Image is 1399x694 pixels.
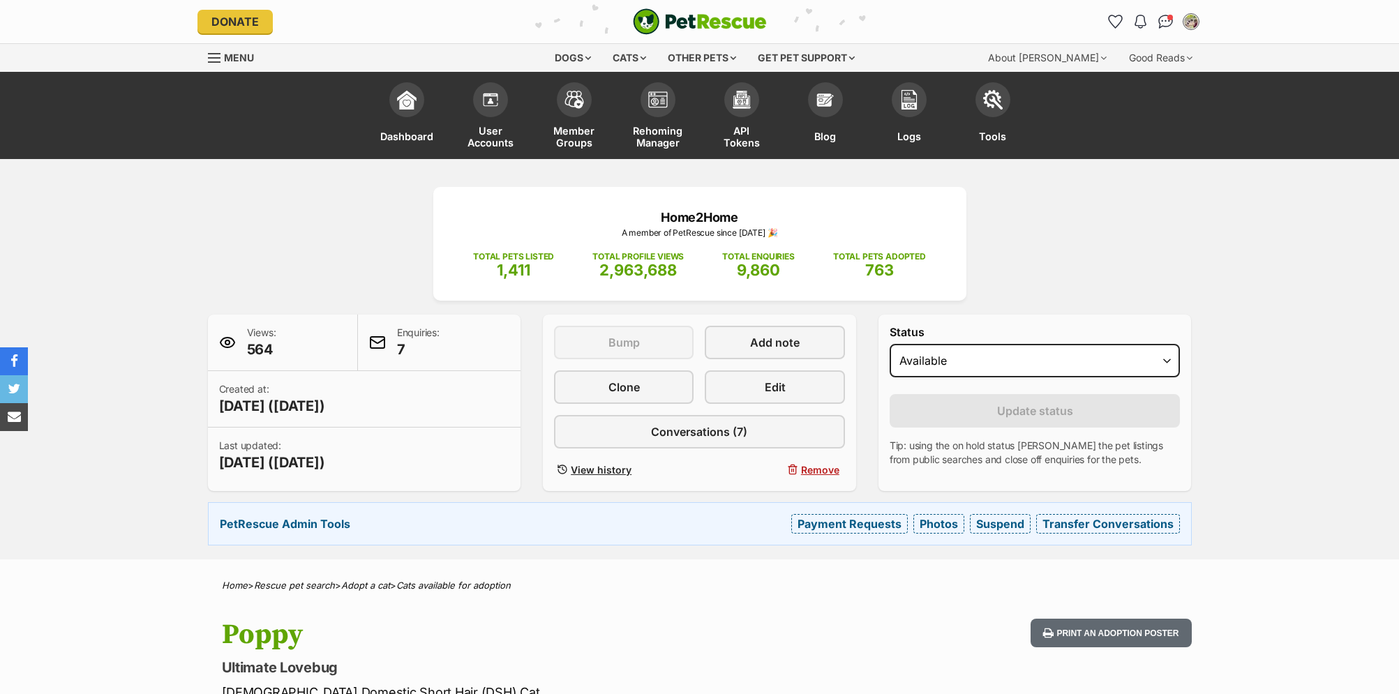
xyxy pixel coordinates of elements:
[396,580,511,591] a: Cats available for adoption
[554,326,694,359] button: Bump
[648,91,668,108] img: group-profile-icon-3fa3cf56718a62981997c0bc7e787c4b2cf8bcc04b72c1350f741eb67cf2f40e.svg
[449,75,532,159] a: User Accounts
[833,250,926,263] p: TOTAL PETS ADOPTED
[633,8,767,35] a: PetRescue
[608,379,640,395] span: Clone
[890,394,1181,428] button: Update status
[867,75,951,159] a: Logs
[247,340,276,359] span: 564
[897,124,921,149] span: Logs
[750,334,800,351] span: Add note
[592,250,684,263] p: TOTAL PROFILE VIEWS
[1130,10,1152,33] button: Notifications
[997,402,1073,419] span: Update status
[454,208,945,227] p: Home2Home
[801,462,839,477] span: Remove
[1036,514,1180,534] a: Transfer Conversations
[913,514,964,534] a: Photos
[397,340,440,359] span: 7
[608,334,640,351] span: Bump
[732,90,751,110] img: api-icon-849e3a9e6f871e3acf1f60245d25b4cd0aad652aa5f5372336901a6a67317bd8.svg
[1135,15,1146,29] img: notifications-46538b983faf8c2785f20acdc204bb7945ddae34d4c08c2a6579f10ce5e182be.svg
[222,619,812,651] h1: Poppy
[603,44,656,72] div: Cats
[187,580,1213,591] div: > > >
[1184,15,1198,29] img: Bryony Copeland profile pic
[571,462,631,477] span: View history
[983,90,1003,110] img: tools-icon-677f8b7d46040df57c17cb185196fc8e01b2b03676c49af7ba82c462532e62ee.svg
[651,423,747,440] span: Conversations (7)
[722,250,794,263] p: TOTAL ENQUIRIES
[219,396,325,416] span: [DATE] ([DATE])
[220,518,350,530] strong: PetRescue Admin Tools
[748,44,865,72] div: Get pet support
[1155,10,1177,33] a: Conversations
[658,44,746,72] div: Other pets
[466,124,515,149] span: User Accounts
[545,44,601,72] div: Dogs
[970,514,1031,534] a: Suspend
[247,326,276,359] p: Views:
[865,261,894,279] span: 763
[890,326,1181,338] label: Status
[564,91,584,109] img: team-members-icon-5396bd8760b3fe7c0b43da4ab00e1e3bb1a5d9ba89233759b79545d2d3fc5d0d.svg
[473,250,554,263] p: TOTAL PETS LISTED
[1031,619,1191,647] button: Print an adoption poster
[550,124,599,149] span: Member Groups
[717,124,766,149] span: API Tokens
[380,124,433,149] span: Dashboard
[454,227,945,239] p: A member of PetRescue since [DATE] 🎉
[599,261,677,279] span: 2,963,688
[899,90,919,110] img: logs-icon-5bf4c29380941ae54b88474b1138927238aebebbc450bc62c8517511492d5a22.svg
[765,379,786,395] span: Edit
[365,75,449,159] a: Dashboard
[397,90,417,110] img: dashboard-icon-eb2f2d2d3e046f16d808141f083e7271f6b2e854fb5c12c21221c1fb7104beca.svg
[1119,44,1202,72] div: Good Reads
[979,124,1006,149] span: Tools
[208,44,264,69] a: Menu
[1180,10,1202,33] button: My account
[616,75,700,159] a: Rehoming Manager
[219,382,325,416] p: Created at:
[633,124,682,149] span: Rehoming Manager
[737,261,780,279] span: 9,860
[1105,10,1127,33] a: Favourites
[219,453,325,472] span: [DATE] ([DATE])
[890,439,1181,467] p: Tip: using the on hold status [PERSON_NAME] the pet listings from public searches and close off e...
[705,370,844,404] a: Edit
[554,370,694,404] a: Clone
[1158,15,1173,29] img: chat-41dd97257d64d25036548639549fe6c8038ab92f7586957e7f3b1b290dea8141.svg
[497,261,530,279] span: 1,411
[705,326,844,359] a: Add note
[978,44,1116,72] div: About [PERSON_NAME]
[222,658,812,677] p: Ultimate Lovebug
[224,52,254,63] span: Menu
[816,90,835,110] img: blogs-icon-e71fceff818bbaa76155c998696f2ea9b8fc06abc828b24f45ee82a475c2fd99.svg
[700,75,784,159] a: API Tokens
[197,10,273,33] a: Donate
[554,460,694,480] a: View history
[791,514,908,534] a: Payment Requests
[532,75,616,159] a: Member Groups
[397,326,440,359] p: Enquiries:
[1105,10,1202,33] ul: Account quick links
[814,124,836,149] span: Blog
[254,580,335,591] a: Rescue pet search
[481,90,500,110] img: members-icon-d6bcda0bfb97e5ba05b48644448dc2971f67d37433e5abca221da40c41542bd5.svg
[341,580,390,591] a: Adopt a cat
[951,75,1035,159] a: Tools
[554,415,845,448] a: Conversations (7)
[633,8,767,35] img: logo-cat-932fe2b9b8326f06289b0f2fb663e598f794de774fb13d1741a6617ecf9a85b4.svg
[222,580,248,591] a: Home
[784,75,867,159] a: Blog
[705,460,844,480] button: Remove
[219,439,325,472] p: Last updated:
